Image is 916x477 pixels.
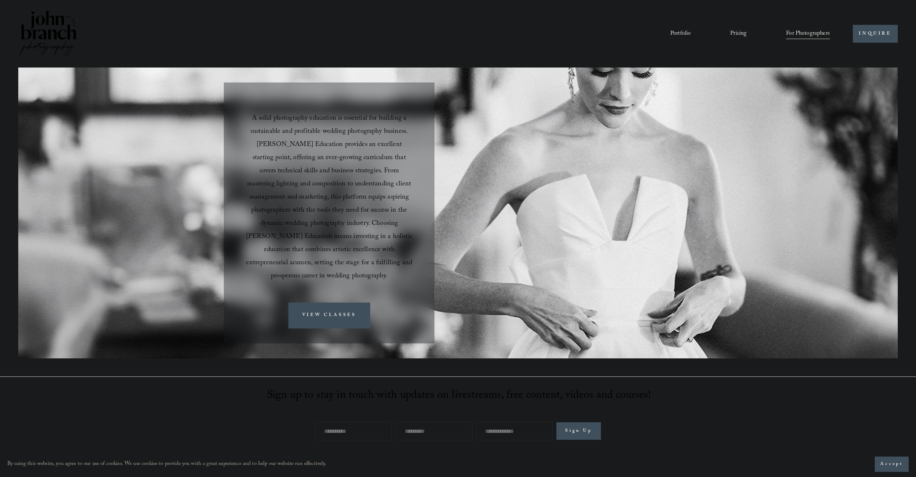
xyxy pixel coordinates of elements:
a: VIEW CLASSES [288,303,370,328]
a: folder dropdown [786,27,830,40]
button: Sign Up [556,422,601,440]
span: Accept [880,461,903,468]
span: Sign up to stay in touch with updates on livestreams, free content, videos and courses! [267,387,651,405]
a: Portfolio [670,27,691,40]
span: Sign Up [565,427,592,435]
a: Pricing [730,27,747,40]
span: A solid photography education is essential for building a sustainable and profitable wedding phot... [246,113,414,282]
p: By using this website, you agree to our use of cookies. We use cookies to provide you with a grea... [7,459,327,470]
img: John Branch IV Photography [18,9,77,58]
button: Accept [875,457,909,472]
a: INQUIRE [853,25,898,43]
span: For Photographers [786,28,830,39]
